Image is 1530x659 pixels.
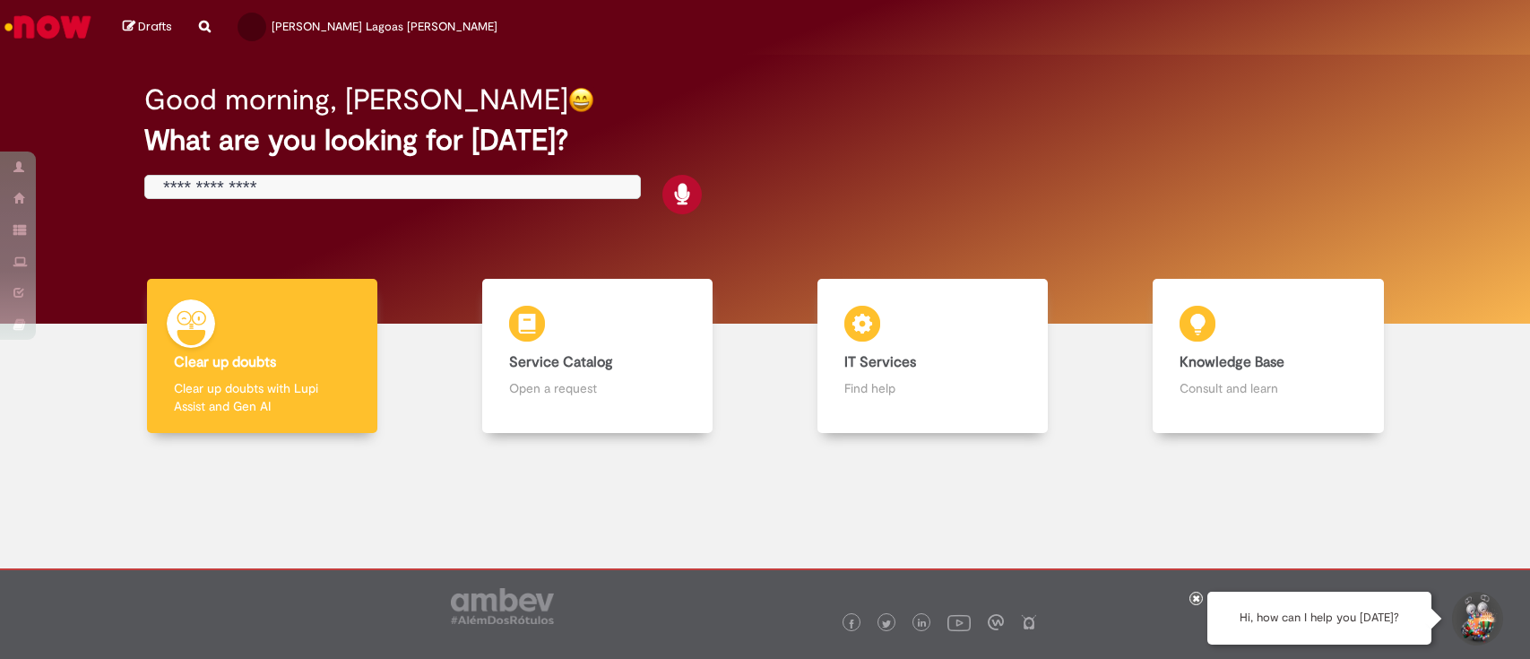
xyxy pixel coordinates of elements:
[2,9,94,45] img: ServiceNow
[144,125,1386,156] h2: What are you looking for [DATE]?
[844,353,916,371] b: IT Services
[451,588,554,624] img: logo_footer_ambev_rotulo_gray.png
[947,611,971,634] img: logo_footer_youtube.png
[847,620,856,629] img: logo_footer_facebook.png
[1449,592,1503,646] button: Start Support Conversation
[882,620,891,629] img: logo_footer_twitter.png
[509,353,613,371] b: Service Catalog
[844,379,1021,397] p: Find help
[1021,614,1037,630] img: logo_footer_naosei.png
[174,379,350,415] p: Clear up doubts with Lupi Assist and Gen AI
[1207,592,1431,645] div: Hi, how can I help you [DATE]?
[988,614,1004,630] img: logo_footer_workplace.png
[94,279,429,434] a: Clear up doubts Clear up doubts with Lupi Assist and Gen AI
[1180,353,1284,371] b: Knowledge Base
[568,87,594,113] img: happy-face.png
[272,19,497,34] span: [PERSON_NAME] Lagoas [PERSON_NAME]
[429,279,765,434] a: Service Catalog Open a request
[138,18,172,35] span: Drafts
[509,379,686,397] p: Open a request
[1101,279,1436,434] a: Knowledge Base Consult and learn
[174,353,276,371] b: Clear up doubts
[918,619,927,629] img: logo_footer_linkedin.png
[1180,379,1356,397] p: Consult and learn
[123,19,172,36] a: Drafts
[144,84,568,116] h2: Good morning, [PERSON_NAME]
[765,279,1101,434] a: IT Services Find help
